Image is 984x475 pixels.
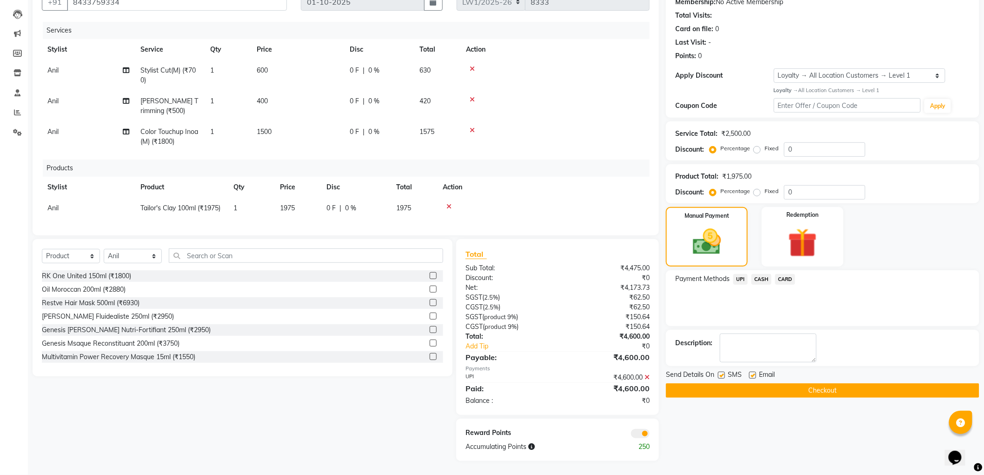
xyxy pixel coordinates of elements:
[363,96,365,106] span: |
[368,96,379,106] span: 0 %
[484,313,506,321] span: product
[42,271,131,281] div: RK One United 150ml (₹1800)
[666,383,979,398] button: Checkout
[419,66,431,74] span: 630
[228,177,274,198] th: Qty
[345,203,356,213] span: 0 %
[508,323,517,330] span: 9%
[42,352,195,362] div: Multivitamin Power Recovery Masque 15ml (₹1550)
[675,38,706,47] div: Last Visit:
[205,39,251,60] th: Qty
[675,129,718,139] div: Service Total:
[169,248,443,263] input: Search or Scan
[465,313,482,321] span: SGST
[251,39,344,60] th: Price
[257,66,268,74] span: 600
[350,127,359,137] span: 0 F
[728,370,742,381] span: SMS
[779,225,826,261] img: _gift.svg
[210,66,214,74] span: 1
[368,66,379,75] span: 0 %
[721,129,751,139] div: ₹2,500.00
[210,127,214,136] span: 1
[42,325,211,335] div: Genesis [PERSON_NAME] Nutri-Fortifiant 250ml (₹2950)
[607,442,657,452] div: 250
[558,312,657,322] div: ₹150.64
[558,383,657,394] div: ₹4,600.00
[459,283,558,293] div: Net:
[257,97,268,105] span: 400
[924,99,951,113] button: Apply
[507,313,516,321] span: 9%
[945,438,975,466] iframe: chat widget
[675,71,773,80] div: Apply Discount
[47,97,59,105] span: Anil
[484,294,498,301] span: 2.5%
[675,274,730,284] span: Payment Methods
[459,396,558,406] div: Balance :
[47,66,59,74] span: Anil
[47,127,59,136] span: Anil
[574,341,657,351] div: ₹0
[720,144,750,153] label: Percentage
[391,177,437,198] th: Total
[42,312,174,321] div: [PERSON_NAME] Fluidealiste 250ml (₹2950)
[368,127,379,137] span: 0 %
[459,293,558,302] div: ( )
[135,177,228,198] th: Product
[459,312,558,322] div: ( )
[257,127,272,136] span: 1500
[459,263,558,273] div: Sub Total:
[485,303,499,311] span: 2.5%
[759,370,775,381] span: Email
[675,101,773,111] div: Coupon Code
[558,263,657,273] div: ₹4,475.00
[419,127,434,136] span: 1575
[344,39,414,60] th: Disc
[666,370,714,381] span: Send Details On
[459,383,558,394] div: Paid:
[459,332,558,341] div: Total:
[140,127,198,146] span: Color Touchup Inoa(M) (₹1800)
[460,39,650,60] th: Action
[675,145,704,154] div: Discount:
[558,352,657,363] div: ₹4,600.00
[350,96,359,106] span: 0 F
[558,332,657,341] div: ₹4,600.00
[765,187,778,195] label: Fixed
[774,98,921,113] input: Enter Offer / Coupon Code
[675,187,704,197] div: Discount:
[210,97,214,105] span: 1
[558,273,657,283] div: ₹0
[715,24,719,34] div: 0
[42,39,135,60] th: Stylist
[685,212,729,220] label: Manual Payment
[363,66,365,75] span: |
[140,66,196,84] span: Stylist Cut(M) (₹700)
[459,428,558,438] div: Reward Points
[280,204,295,212] span: 1975
[558,283,657,293] div: ₹4,173.73
[42,339,180,348] div: Genesis Msaque Reconstituant 200ml (₹3750)
[43,22,657,39] div: Services
[42,177,135,198] th: Stylist
[419,97,431,105] span: 420
[274,177,321,198] th: Price
[733,274,748,285] span: UPI
[675,338,712,348] div: Description:
[465,293,482,301] span: SGST
[787,211,819,219] label: Redemption
[233,204,237,212] span: 1
[675,24,713,34] div: Card on file:
[675,11,712,20] div: Total Visits:
[140,97,198,115] span: [PERSON_NAME] Trimming (₹500)
[558,322,657,332] div: ₹150.64
[459,322,558,332] div: ( )
[321,177,391,198] th: Disc
[42,285,126,294] div: Oil Moroccan 200ml (₹2880)
[459,373,558,382] div: UPI
[459,341,574,351] a: Add Tip
[459,302,558,312] div: ( )
[774,87,798,94] strong: Loyalty →
[751,274,771,285] span: CASH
